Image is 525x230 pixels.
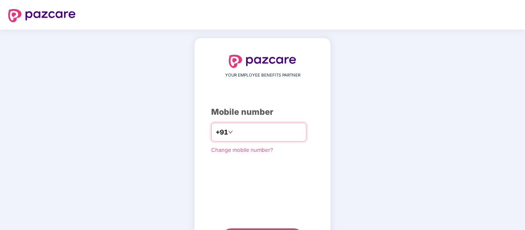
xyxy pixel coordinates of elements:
span: down [228,130,233,135]
span: +91 [216,127,228,137]
img: logo [8,9,76,22]
span: YOUR EMPLOYEE BENEFITS PARTNER [225,72,300,79]
img: logo [229,55,296,68]
a: Change mobile number? [211,146,273,153]
div: Mobile number [211,106,314,118]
